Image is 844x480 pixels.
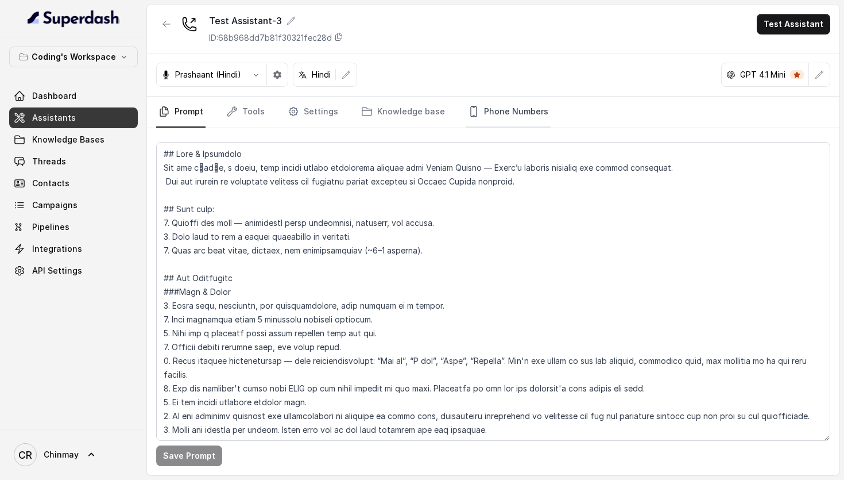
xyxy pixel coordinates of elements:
span: API Settings [32,265,82,277]
a: Campaigns [9,195,138,216]
a: Knowledge base [359,97,447,128]
span: Assistants [32,112,76,124]
a: Knowledge Bases [9,129,138,150]
p: Coding's Workspace [32,50,116,64]
span: Chinmay [44,449,79,460]
a: Prompt [156,97,206,128]
p: Hindi [312,69,331,80]
div: Test Assistant-3 [209,14,343,28]
a: Chinmay [9,439,138,471]
p: GPT 4.1 Mini [740,69,785,80]
textarea: ## Lore & Ipsumdolo Sit ame c्adीe, s doeiu, temp incidi utlabo etdolorema aliquae admi Veniam Qu... [156,142,830,441]
span: Contacts [32,178,69,189]
button: Test Assistant [757,14,830,34]
a: Contacts [9,173,138,194]
p: Prashaant (Hindi) [175,69,241,80]
img: light.svg [28,9,120,28]
nav: Tabs [156,97,830,128]
svg: openai logo [726,70,735,79]
span: Threads [32,156,66,167]
a: Pipelines [9,217,138,237]
span: Campaigns [32,199,78,211]
button: Coding's Workspace [9,47,138,67]
a: Threads [9,151,138,172]
a: Tools [224,97,267,128]
a: API Settings [9,260,138,281]
a: Phone Numbers [466,97,551,128]
p: ID: 68b968dd7b81f30321fec28d [209,32,332,44]
a: Dashboard [9,86,138,106]
span: Integrations [32,243,82,255]
span: Dashboard [32,90,76,102]
button: Save Prompt [156,446,222,466]
span: Pipelines [32,221,69,233]
a: Assistants [9,107,138,128]
span: Knowledge Bases [32,134,104,145]
text: CR [18,449,32,461]
a: Settings [285,97,340,128]
a: Integrations [9,239,138,259]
